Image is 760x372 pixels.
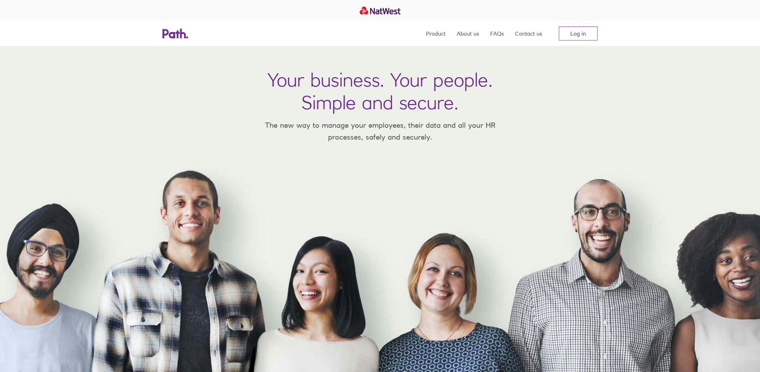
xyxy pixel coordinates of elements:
a: Product [426,21,446,46]
a: FAQs [490,21,504,46]
a: Contact us [515,21,542,46]
a: Log in [559,27,598,40]
a: About us [457,21,479,46]
p: The new way to manage your employees, their data and all your HR processes, safely and securely. [254,119,506,143]
h1: Your business. Your people. Simple and secure. [267,68,493,114]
